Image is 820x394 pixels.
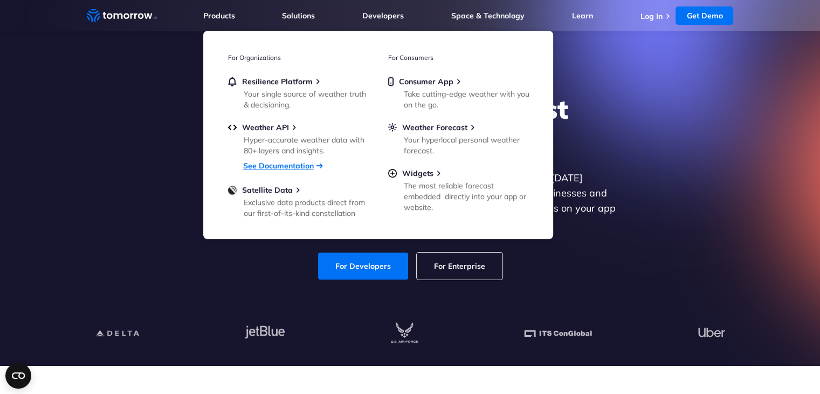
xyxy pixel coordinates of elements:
a: Weather APIHyper-accurate weather data with 80+ layers and insights. [228,123,368,154]
a: Products [203,11,235,21]
img: api.svg [228,123,237,132]
a: Resilience PlatformYour single source of weather truth & decisioning. [228,77,368,108]
a: For Developers [318,253,408,280]
span: Widgets [402,168,433,178]
img: sun.svg [388,123,397,132]
a: Space & Technology [451,11,525,21]
span: Weather Forecast [402,123,467,132]
a: Developers [362,11,404,21]
div: Your hyperlocal personal weather forecast. [404,134,529,156]
button: Open CMP widget [5,363,31,389]
div: Your single source of weather truth & decisioning. [244,89,369,110]
h3: For Organizations [228,53,368,62]
a: Log In [640,11,662,21]
span: Consumer App [399,77,453,86]
a: Learn [572,11,593,21]
a: See Documentation [243,161,314,171]
a: For Enterprise [417,253,502,280]
img: mobile.svg [388,77,394,86]
div: Hyper-accurate weather data with 80+ layers and insights. [244,134,369,156]
a: Solutions [282,11,315,21]
a: Satellite DataExclusive data products direct from our first-of-its-kind constellation [228,185,368,216]
span: Resilience Platform [242,77,313,86]
img: satellite-data-menu.png [228,185,237,195]
a: Home link [87,8,157,24]
div: Exclusive data products direct from our first-of-its-kind constellation [244,197,369,219]
img: bell.svg [228,77,237,86]
a: Weather ForecastYour hyperlocal personal weather forecast. [388,123,528,154]
div: Take cutting-edge weather with you on the go. [404,89,529,110]
h1: Explore the World’s Best Weather API [202,93,618,158]
div: The most reliable forecast embedded directly into your app or website. [404,180,529,213]
a: Get Demo [676,6,733,25]
span: Satellite Data [242,185,293,195]
p: Get reliable and precise weather data through our free API. Count on [DATE][DOMAIN_NAME] for quic... [202,171,618,231]
h3: For Consumers [388,53,528,62]
a: Consumer AppTake cutting-edge weather with you on the go. [388,77,528,108]
img: plus-circle.svg [388,168,397,178]
span: Weather API [242,123,289,132]
a: WidgetsThe most reliable forecast embedded directly into your app or website. [388,168,528,210]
